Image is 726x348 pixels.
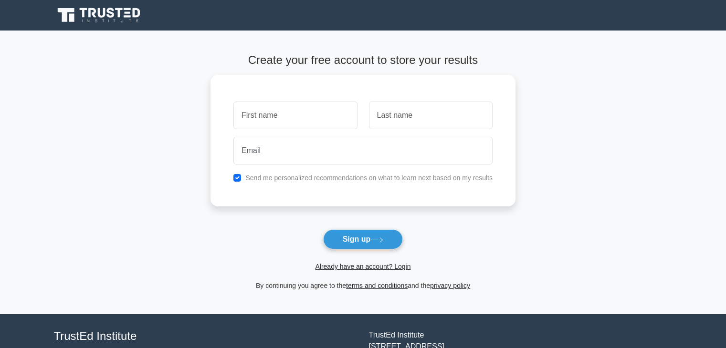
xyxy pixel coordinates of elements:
div: By continuing you agree to the and the [205,280,521,291]
a: privacy policy [430,282,470,289]
h4: TrustEd Institute [54,329,358,343]
a: terms and conditions [346,282,408,289]
a: Already have an account? Login [315,263,410,270]
label: Send me personalized recommendations on what to learn next based on my results [245,174,493,182]
h4: Create your free account to store your results [210,53,516,67]
button: Sign up [323,229,403,249]
input: Email [233,137,493,164]
input: First name [233,102,357,129]
input: Last name [369,102,493,129]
